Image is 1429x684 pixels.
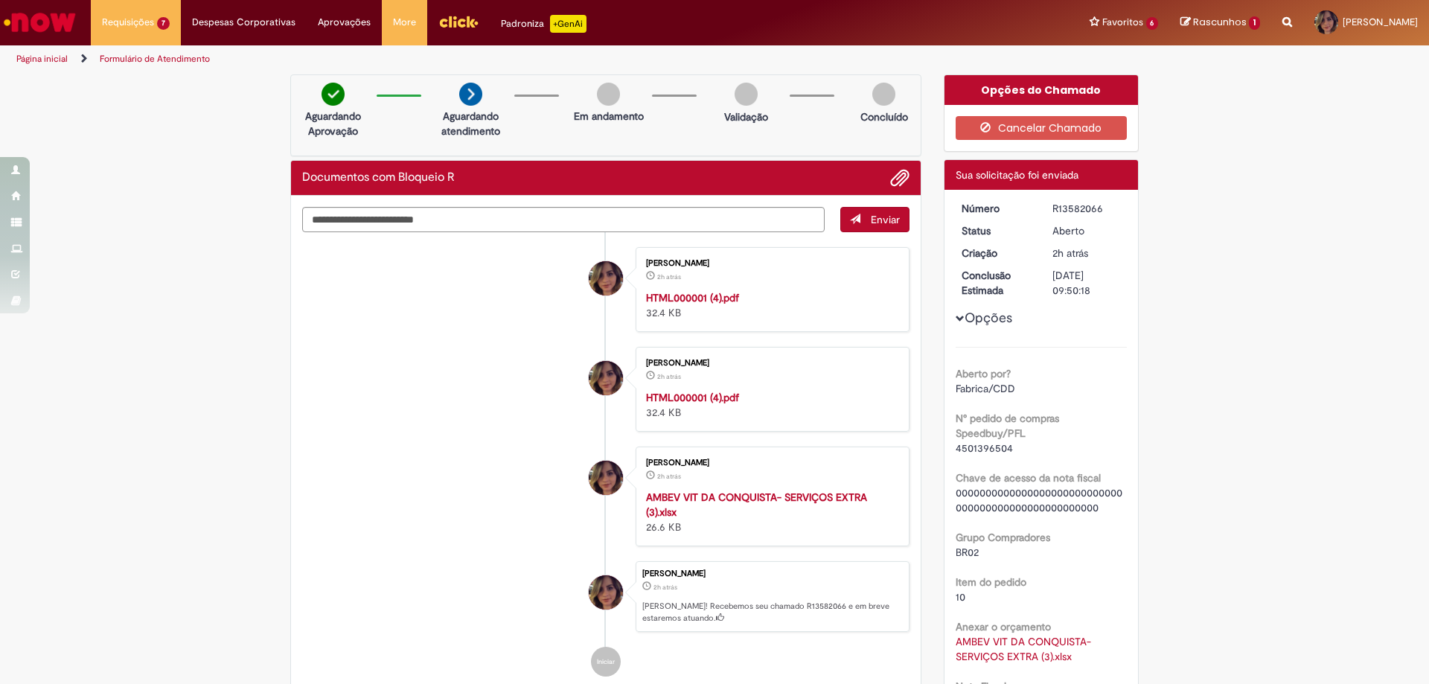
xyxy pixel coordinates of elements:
a: HTML000001 (4).pdf [646,291,739,304]
dt: Criação [950,246,1042,261]
span: Enviar [871,213,900,226]
time: 30/09/2025 14:50:12 [657,272,681,281]
img: img-circle-grey.png [872,83,895,106]
div: 32.4 KB [646,290,894,320]
b: Anexar o orçamento [956,620,1051,633]
button: Adicionar anexos [890,168,909,188]
div: Katiele Vieira Moreira [589,575,623,610]
img: arrow-next.png [459,83,482,106]
a: Rascunhos [1180,16,1260,30]
img: check-circle-green.png [322,83,345,106]
div: Opções do Chamado [944,75,1139,105]
span: Aprovações [318,15,371,30]
h2: Documentos com Bloqueio R Histórico de tíquete [302,171,455,185]
p: Aguardando Aprovação [297,109,369,138]
time: 30/09/2025 14:49:33 [657,372,681,381]
time: 30/09/2025 14:50:15 [653,583,677,592]
div: [PERSON_NAME] [642,569,901,578]
button: Cancelar Chamado [956,116,1128,140]
span: 2h atrás [657,472,681,481]
dt: Número [950,201,1042,216]
b: Aberto por? [956,367,1011,380]
span: [PERSON_NAME] [1343,16,1418,28]
div: Katiele Vieira Moreira [589,261,623,295]
time: 30/09/2025 14:49:27 [657,472,681,481]
dt: Conclusão Estimada [950,268,1042,298]
ul: Trilhas de página [11,45,942,73]
span: Sua solicitação foi enviada [956,168,1078,182]
p: Validação [724,109,768,124]
span: Rascunhos [1193,15,1247,29]
div: Katiele Vieira Moreira [589,361,623,395]
b: Chave de acesso da nota fiscal [956,471,1101,485]
span: 6 [1146,17,1159,30]
img: ServiceNow [1,7,78,37]
span: 7 [157,17,170,30]
span: BR02 [956,546,979,559]
img: click_logo_yellow_360x200.png [438,10,479,33]
time: 30/09/2025 14:50:15 [1052,246,1088,260]
div: R13582066 [1052,201,1122,216]
div: [PERSON_NAME] [646,259,894,268]
span: 10 [956,590,965,604]
div: Katiele Vieira Moreira [589,461,623,495]
span: 2h atrás [1052,246,1088,260]
a: Formulário de Atendimento [100,53,210,65]
div: Padroniza [501,15,586,33]
p: Aguardando atendimento [435,109,507,138]
b: N° pedido de compras Speedbuy/PFL [956,412,1059,440]
textarea: Digite sua mensagem aqui... [302,207,825,232]
span: Despesas Corporativas [192,15,295,30]
a: HTML000001 (4).pdf [646,391,739,404]
p: [PERSON_NAME]! Recebemos seu chamado R13582066 e em breve estaremos atuando. [642,601,901,624]
p: Concluído [860,109,908,124]
b: Grupo Compradores [956,531,1050,544]
button: Enviar [840,207,909,232]
div: 30/09/2025 14:50:15 [1052,246,1122,261]
dt: Status [950,223,1042,238]
span: 1 [1249,16,1260,30]
div: 26.6 KB [646,490,894,534]
span: Fabrica/CDD [956,382,1015,395]
a: Página inicial [16,53,68,65]
span: Requisições [102,15,154,30]
li: Katiele Vieira Moreira [302,561,909,633]
img: img-circle-grey.png [597,83,620,106]
span: 4501396504 [956,441,1013,455]
span: 2h atrás [653,583,677,592]
div: [DATE] 09:50:18 [1052,268,1122,298]
div: Aberto [1052,223,1122,238]
span: Favoritos [1102,15,1143,30]
span: 2h atrás [657,372,681,381]
span: 0000000000000000000000000000000000000000000000000000 [956,486,1122,514]
span: 2h atrás [657,272,681,281]
p: +GenAi [550,15,586,33]
a: AMBEV VIT DA CONQUISTA- SERVIÇOS EXTRA (3).xlsx [646,490,867,519]
b: Item do pedido [956,575,1026,589]
div: [PERSON_NAME] [646,458,894,467]
img: img-circle-grey.png [735,83,758,106]
div: [PERSON_NAME] [646,359,894,368]
a: Download de AMBEV VIT DA CONQUISTA- SERVIÇOS EXTRA (3).xlsx [956,635,1094,663]
span: More [393,15,416,30]
p: Em andamento [574,109,644,124]
div: 32.4 KB [646,390,894,420]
